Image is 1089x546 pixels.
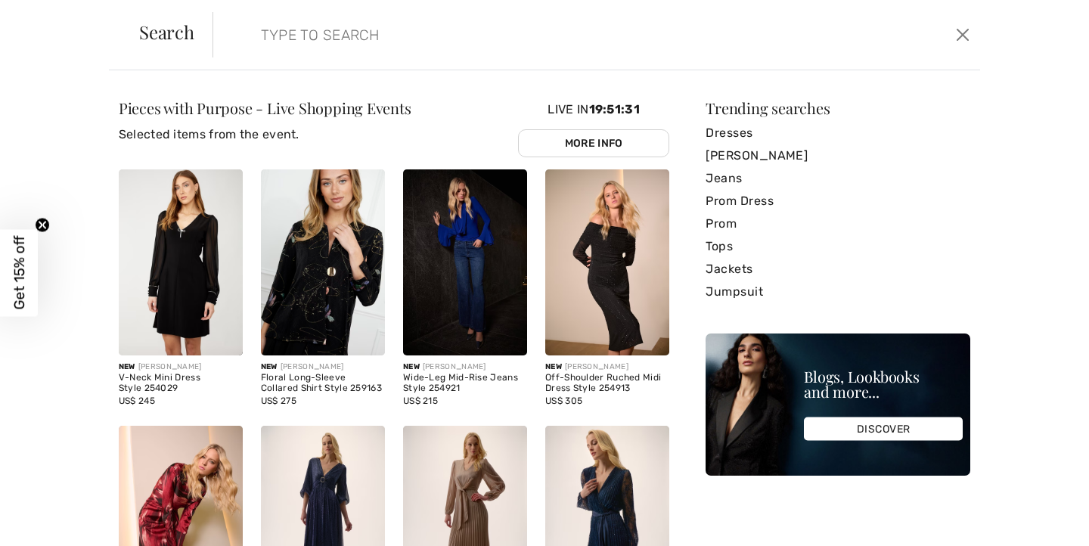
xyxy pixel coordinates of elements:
[403,373,527,394] div: Wide-Leg Mid-Rise Jeans Style 254921
[706,190,970,213] a: Prom Dress
[261,396,296,406] span: US$ 275
[545,373,669,394] div: Off-Shoulder Ruched Midi Dress Style 254913
[706,281,970,303] a: Jumpsuit
[261,362,278,371] span: New
[804,369,963,399] div: Blogs, Lookbooks and more...
[706,213,970,235] a: Prom
[706,258,970,281] a: Jackets
[11,236,28,310] span: Get 15% off
[261,373,385,394] div: Floral Long-Sleeve Collared Shirt Style 259163
[545,362,562,371] span: New
[589,102,640,116] span: 19:51:31
[261,169,385,355] img: Floral Long-Sleeve Collared Shirt Style 259163. Black/Multi
[119,373,243,394] div: V-Neck Mini Dress Style 254029
[706,122,970,144] a: Dresses
[518,129,669,157] a: More Info
[119,396,155,406] span: US$ 245
[119,98,411,118] span: Pieces with Purpose - Live Shopping Events
[518,101,669,157] div: Live In
[119,126,411,144] p: Selected items from the event.
[261,361,385,373] div: [PERSON_NAME]
[706,333,970,476] img: Blogs, Lookbooks and more...
[706,167,970,190] a: Jeans
[139,23,194,41] span: Search
[706,144,970,167] a: [PERSON_NAME]
[545,361,669,373] div: [PERSON_NAME]
[951,23,974,47] button: Close
[403,396,438,406] span: US$ 215
[36,11,67,24] span: Chat
[403,169,527,355] img: Wide-Leg Mid-Rise Jeans Style 254921. Denim Medium Blue
[119,169,243,355] img: V-Neck Mini Dress Style 254029. Black
[804,417,963,441] div: DISCOVER
[706,235,970,258] a: Tops
[403,361,527,373] div: [PERSON_NAME]
[545,396,582,406] span: US$ 305
[545,169,669,355] img: Off-Shoulder Ruched Midi Dress Style 254913. Black
[119,361,243,373] div: [PERSON_NAME]
[706,101,970,116] div: Trending searches
[403,362,420,371] span: New
[250,12,776,57] input: TYPE TO SEARCH
[119,362,135,371] span: New
[35,218,50,233] button: Close teaser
